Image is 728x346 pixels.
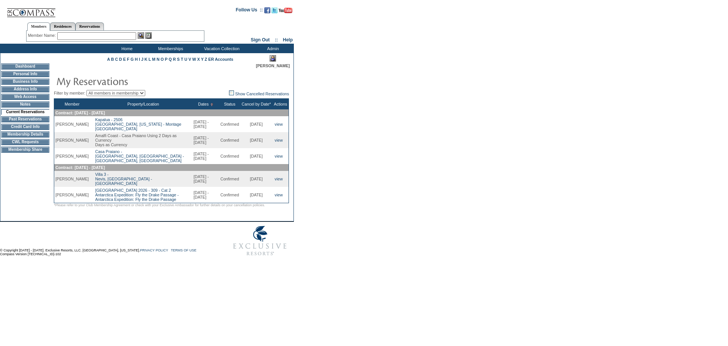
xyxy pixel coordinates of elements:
[275,138,282,142] a: view
[104,44,148,53] td: Home
[55,111,105,115] span: Contract: [DATE] - [DATE]
[54,187,90,203] td: [PERSON_NAME]
[95,133,177,147] span: Amalfi Coast - Casa Praiano Using 2 Days as Currency Days as Currency
[152,57,155,62] a: M
[1,109,49,115] td: Current Reservations
[54,203,265,207] span: *Please refer to your Club Membership Agreement or check with your Exclusive Ambassador for furth...
[171,248,197,252] a: TERMS OF USE
[184,57,187,62] a: U
[135,57,138,62] a: H
[123,57,126,62] a: E
[256,63,290,68] span: [PERSON_NAME]
[145,32,152,39] img: Reservations
[119,57,122,62] a: D
[115,57,118,62] a: C
[275,154,282,158] a: view
[54,132,90,148] td: [PERSON_NAME]
[1,63,49,70] td: Dashboard
[127,57,130,62] a: F
[173,57,176,62] a: R
[107,57,110,62] a: A
[177,57,180,62] a: S
[95,188,179,202] a: [GEOGRAPHIC_DATA] 2026 - 309 - Cat 2Antarctica Expedition: Fly the Drake Passage - Antarctica Exp...
[193,132,220,148] td: [DATE] - [DATE]
[54,91,85,95] span: Filter by member:
[140,248,168,252] a: PRIVACY POLICY
[1,131,49,137] td: Membership Details
[229,90,234,95] img: chk_off.JPG
[95,117,181,131] a: Kapalua - 2506[GEOGRAPHIC_DATA], [US_STATE] - Montage [GEOGRAPHIC_DATA]
[1,86,49,92] td: Address Info
[236,6,263,16] td: Follow Us ::
[272,99,289,110] th: Actions
[229,92,289,96] a: Show Cancelled Reservations
[1,94,49,100] td: Web Access
[242,102,271,106] a: Cancel by Date*
[264,7,270,13] img: Become our fan on Facebook
[201,57,204,62] a: Y
[251,37,270,43] a: Sign Out
[192,57,196,62] a: W
[1,116,49,122] td: Past Reservations
[193,148,220,164] td: [DATE] - [DATE]
[279,8,292,13] img: Subscribe to our YouTube Channel
[205,57,207,62] a: Z
[141,57,143,62] a: J
[75,22,104,30] a: Reservations
[54,171,90,187] td: [PERSON_NAME]
[240,187,272,203] td: [DATE]
[197,57,200,62] a: X
[250,44,294,53] td: Admin
[270,55,276,62] img: Impersonate
[264,9,270,14] a: Become our fan on Facebook
[279,9,292,14] a: Subscribe to our YouTube Channel
[95,149,184,163] a: Casa Praiano -[GEOGRAPHIC_DATA], [GEOGRAPHIC_DATA] - [GEOGRAPHIC_DATA], [GEOGRAPHIC_DATA]
[54,116,90,132] td: [PERSON_NAME]
[1,79,49,85] td: Business Info
[219,132,240,148] td: Confirmed
[95,172,152,186] a: Villa 3 -Nevis, [GEOGRAPHIC_DATA] - [GEOGRAPHIC_DATA]
[240,148,272,164] td: [DATE]
[271,9,278,14] a: Follow us on Twitter
[50,22,75,30] a: Residences
[209,103,213,106] img: Ascending
[1,124,49,130] td: Credit Card Info
[226,222,294,260] img: Exclusive Resorts
[28,32,57,39] div: Member Name:
[1,101,49,107] td: Notes
[191,44,250,53] td: Vacation Collection
[1,139,49,145] td: CWL Requests
[219,187,240,203] td: Confirmed
[275,193,282,197] a: view
[65,102,80,106] a: Member
[240,132,272,148] td: [DATE]
[27,22,50,31] a: Members
[149,57,151,62] a: L
[1,71,49,77] td: Personal Info
[275,37,278,43] span: ::
[219,171,240,187] td: Confirmed
[165,57,168,62] a: P
[144,57,147,62] a: K
[130,57,133,62] a: G
[111,57,114,62] a: B
[54,148,90,164] td: [PERSON_NAME]
[219,116,240,132] td: Confirmed
[188,57,191,62] a: V
[169,57,172,62] a: Q
[240,116,272,132] td: [DATE]
[1,147,49,153] td: Membership Share
[127,102,159,106] a: Property/Location
[148,44,191,53] td: Memberships
[161,57,164,62] a: O
[208,57,233,62] a: ER Accounts
[6,2,56,17] img: Compass Home
[275,177,282,181] a: view
[139,57,140,62] a: I
[157,57,160,62] a: N
[240,171,272,187] td: [DATE]
[138,32,144,39] img: View
[198,102,209,106] a: Dates
[283,37,293,43] a: Help
[224,102,235,106] a: Status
